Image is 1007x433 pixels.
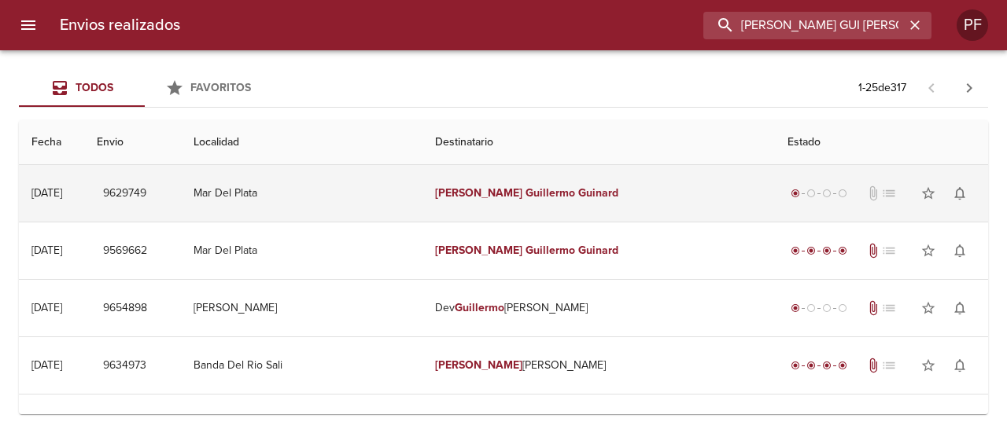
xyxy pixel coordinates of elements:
[838,361,847,370] span: radio_button_checked
[791,361,800,370] span: radio_button_checked
[944,178,976,209] button: Activar notificaciones
[881,300,897,316] span: No tiene pedido asociado
[526,244,543,257] em: Gui
[190,81,251,94] span: Favoritos
[838,189,847,198] span: radio_button_unchecked
[788,185,850,201] div: Generado
[97,294,153,323] button: 9654898
[920,300,936,316] span: star_border
[181,120,422,165] th: Localidad
[181,280,422,336] td: [PERSON_NAME]
[31,358,62,372] div: [DATE]
[788,300,850,316] div: Generado
[596,186,618,200] em: nard
[103,356,146,376] span: 9634973
[97,351,153,380] button: 9634973
[952,185,968,201] span: notifications_none
[422,337,774,394] td: [PERSON_NAME]
[9,6,47,44] button: menu
[944,350,976,381] button: Activar notificaciones
[865,243,881,259] span: Tiene documentos adjuntos
[950,69,988,107] span: Pagina siguiente
[31,244,62,257] div: [DATE]
[181,222,422,279] td: Mar Del Plata
[181,165,422,222] td: Mar Del Plata
[472,301,504,314] em: llermo
[838,246,847,255] span: radio_button_checked
[865,185,881,201] span: No tiene documentos adjuntos
[791,303,800,313] span: radio_button_checked
[103,241,147,261] span: 9569662
[19,69,271,107] div: Tabs Envios
[578,244,596,257] em: Gui
[455,301,472,314] em: Gui
[60,13,180,38] h6: Envios realizados
[84,120,181,165] th: Envio
[596,244,618,257] em: nard
[97,179,153,208] button: 9629749
[913,235,944,266] button: Agregar a favoritos
[913,178,944,209] button: Agregar a favoritos
[952,300,968,316] span: notifications_none
[952,358,968,373] span: notifications_none
[944,235,976,266] button: Activar notificaciones
[822,303,832,313] span: radio_button_unchecked
[435,244,522,257] em: [PERSON_NAME]
[806,303,816,313] span: radio_button_unchecked
[881,358,897,373] span: No tiene pedido asociado
[31,301,62,314] div: [DATE]
[920,185,936,201] span: star_border
[913,79,950,95] span: Pagina anterior
[775,120,988,165] th: Estado
[838,303,847,313] span: radio_button_unchecked
[822,189,832,198] span: radio_button_unchecked
[422,120,774,165] th: Destinatario
[103,413,147,433] span: 9656428
[526,186,543,200] em: Gui
[103,184,146,204] span: 9629749
[806,246,816,255] span: radio_button_checked
[913,350,944,381] button: Agregar a favoritos
[422,280,774,336] td: Dev [PERSON_NAME]
[791,246,800,255] span: radio_button_checked
[822,246,832,255] span: radio_button_checked
[435,186,522,200] em: [PERSON_NAME]
[543,244,575,257] em: llermo
[97,237,153,266] button: 9569662
[578,186,596,200] em: Gui
[865,358,881,373] span: Tiene documentos adjuntos
[806,361,816,370] span: radio_button_checked
[920,243,936,259] span: star_border
[103,299,147,318] span: 9654898
[703,12,905,39] input: buscar
[865,300,881,316] span: Tiene documentos adjuntos
[920,358,936,373] span: star_border
[881,243,897,259] span: No tiene pedido asociado
[791,189,800,198] span: radio_button_checked
[181,337,422,394] td: Banda Del Rio Sali
[788,358,850,373] div: Entregado
[913,292,944,324] button: Agregar a favoritos
[76,81,113,94] span: Todos
[31,186,62,200] div: [DATE]
[858,80,906,96] p: 1 - 25 de 317
[806,189,816,198] span: radio_button_unchecked
[957,9,988,41] div: PF
[944,292,976,324] button: Activar notificaciones
[19,120,84,165] th: Fecha
[952,243,968,259] span: notifications_none
[435,358,522,372] em: [PERSON_NAME]
[543,186,575,200] em: llermo
[881,185,897,201] span: No tiene pedido asociado
[822,361,832,370] span: radio_button_checked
